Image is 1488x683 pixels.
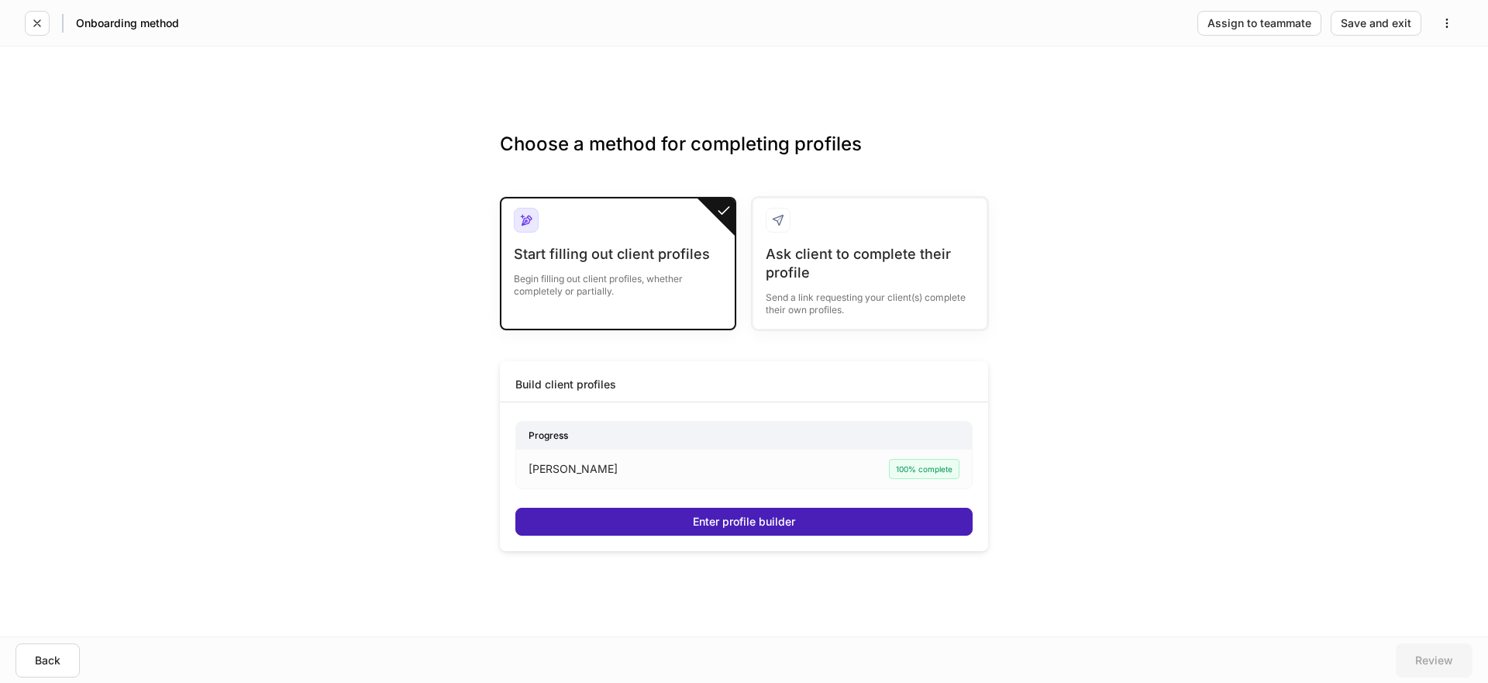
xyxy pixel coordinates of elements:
div: Progress [516,422,972,449]
div: Assign to teammate [1207,18,1311,29]
div: Start filling out client profiles [514,245,722,264]
button: Save and exit [1331,11,1421,36]
button: Assign to teammate [1197,11,1321,36]
p: [PERSON_NAME] [529,461,618,477]
button: Back [15,643,80,678]
div: Build client profiles [515,377,616,392]
h3: Choose a method for completing profiles [500,132,988,181]
div: Begin filling out client profiles, whether completely or partially. [514,264,722,298]
div: Save and exit [1341,18,1411,29]
div: Send a link requesting your client(s) complete their own profiles. [766,282,974,316]
div: Ask client to complete their profile [766,245,974,282]
div: Enter profile builder [693,516,795,527]
button: Enter profile builder [515,508,973,536]
div: 100% complete [889,459,959,479]
h5: Onboarding method [76,16,179,31]
div: Back [35,655,60,666]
